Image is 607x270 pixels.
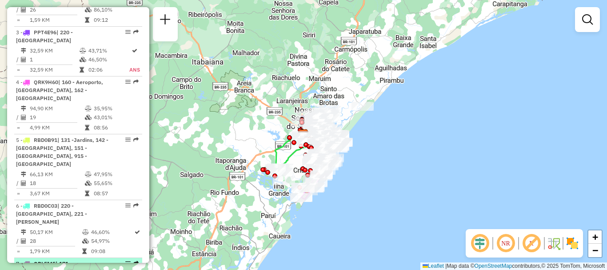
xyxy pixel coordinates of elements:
[29,113,84,122] td: 19
[93,189,138,198] td: 08:57
[85,106,92,111] i: % de utilização do peso
[298,129,309,141] img: CDD Aracaju
[16,189,20,198] td: =
[29,5,84,14] td: 26
[125,29,131,35] em: Opções
[93,170,138,179] td: 47,95%
[16,237,20,246] td: /
[125,79,131,85] em: Opções
[93,5,138,14] td: 86,10%
[88,55,129,64] td: 46,50%
[93,123,138,132] td: 08:56
[29,16,84,24] td: 1,59 KM
[93,113,138,122] td: 43,01%
[16,79,103,101] span: 4 -
[16,113,20,122] td: /
[445,263,447,269] span: |
[29,228,82,237] td: 50,17 KM
[588,230,602,244] a: Zoom in
[133,29,139,35] em: Rota exportada
[93,104,138,113] td: 35,95%
[469,233,491,254] span: Ocultar deslocamento
[21,230,26,235] i: Distância Total
[133,79,139,85] em: Rota exportada
[85,125,89,130] i: Tempo total em rota
[91,237,134,246] td: 54,97%
[125,261,131,266] em: Opções
[16,202,87,225] span: | 220 - [GEOGRAPHIC_DATA], 221 - [PERSON_NAME]
[29,237,82,246] td: 28
[29,46,79,55] td: 32,59 KM
[21,7,26,12] i: Total de Atividades
[129,65,140,74] td: ANS
[297,129,309,140] img: 301 UDC Light Siqueira Campos
[29,123,84,132] td: 4,99 KM
[91,228,134,237] td: 46,60%
[588,244,602,257] a: Zoom out
[21,238,26,244] i: Total de Atividades
[21,48,26,53] i: Distância Total
[156,11,174,31] a: Nova sessão e pesquisa
[21,115,26,120] i: Total de Atividades
[88,46,129,55] td: 43,71%
[34,137,57,143] span: RBD0B91
[85,115,92,120] i: % de utilização da cubagem
[85,17,89,23] i: Tempo total em rota
[579,11,596,28] a: Exibir filtros
[80,57,86,62] i: % de utilização da cubagem
[34,29,56,36] span: PPT4E96
[85,191,89,196] i: Tempo total em rota
[16,5,20,14] td: /
[547,236,561,250] img: Fluxo de ruas
[80,67,84,73] i: Tempo total em rota
[80,48,86,53] i: % de utilização do peso
[16,137,108,167] span: | 131 -Jardins, 142 - [GEOGRAPHIC_DATA], 151 - [GEOGRAPHIC_DATA], 915 - [GEOGRAPHIC_DATA]
[34,202,57,209] span: RBD0C03
[21,57,26,62] i: Total de Atividades
[16,65,20,74] td: =
[29,65,79,74] td: 32,59 KM
[93,16,138,24] td: 09:12
[85,172,92,177] i: % de utilização do peso
[475,263,512,269] a: OpenStreetMap
[88,65,129,74] td: 02:06
[132,48,137,53] i: Rota otimizada
[16,29,73,44] span: | 220 - [GEOGRAPHIC_DATA]
[34,260,56,267] span: QRL5I45
[29,189,84,198] td: 3,67 KM
[29,55,79,64] td: 1
[82,249,87,254] i: Tempo total em rota
[29,104,84,113] td: 94,90 KM
[82,238,89,244] i: % de utilização da cubagem
[16,55,20,64] td: /
[133,261,139,266] em: Rota exportada
[16,123,20,132] td: =
[133,203,139,208] em: Rota exportada
[85,181,92,186] i: % de utilização da cubagem
[91,247,134,256] td: 09:08
[93,179,138,188] td: 55,65%
[16,179,20,188] td: /
[29,179,84,188] td: 18
[29,170,84,179] td: 66,13 KM
[16,137,108,167] span: 5 -
[420,262,607,270] div: Map data © contributors,© 2025 TomTom, Microsoft
[592,245,598,256] span: −
[16,202,87,225] span: 6 -
[34,79,58,85] span: QRK9H60
[495,233,516,254] span: Ocultar NR
[133,137,139,142] em: Rota exportada
[16,16,20,24] td: =
[82,230,89,235] i: % de utilização do peso
[21,106,26,111] i: Distância Total
[125,137,131,142] em: Opções
[351,102,374,111] div: Atividade não roteirizada - ERONILDES DOS SANTOS
[21,181,26,186] i: Total de Atividades
[423,263,444,269] a: Leaflet
[125,203,131,208] em: Opções
[592,231,598,242] span: +
[521,233,542,254] span: Exibir rótulo
[16,247,20,256] td: =
[16,29,73,44] span: 3 -
[16,79,103,101] span: | 160 - Aeroporto, [GEOGRAPHIC_DATA], 162 - [GEOGRAPHIC_DATA]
